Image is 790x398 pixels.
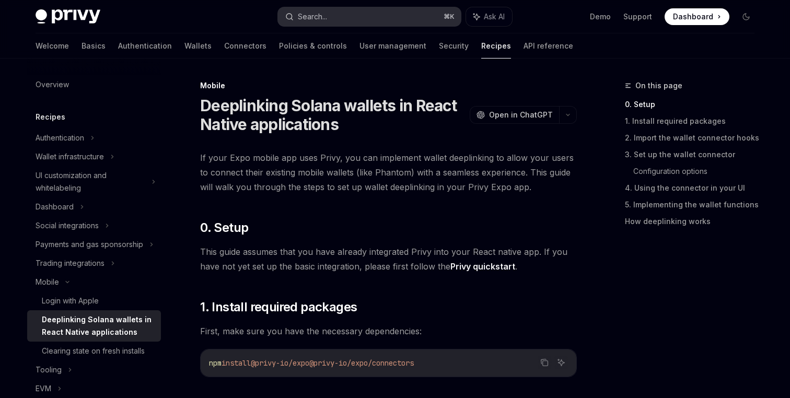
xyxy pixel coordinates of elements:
[36,276,59,288] div: Mobile
[36,257,104,270] div: Trading integrations
[625,180,763,196] a: 4. Using the connector in your UI
[444,13,455,21] span: ⌘ K
[470,106,559,124] button: Open in ChatGPT
[251,358,309,368] span: @privy-io/expo
[118,33,172,58] a: Authentication
[665,8,729,25] a: Dashboard
[309,358,414,368] span: @privy-io/expo/connectors
[36,78,69,91] div: Overview
[590,11,611,22] a: Demo
[36,33,69,58] a: Welcome
[489,110,553,120] span: Open in ChatGPT
[36,132,84,144] div: Authentication
[27,75,161,94] a: Overview
[184,33,212,58] a: Wallets
[635,79,682,92] span: On this page
[481,33,511,58] a: Recipes
[524,33,573,58] a: API reference
[209,358,222,368] span: npm
[27,342,161,360] a: Clearing state on fresh installs
[42,295,99,307] div: Login with Apple
[439,33,469,58] a: Security
[450,261,515,272] a: Privy quickstart
[673,11,713,22] span: Dashboard
[36,382,51,395] div: EVM
[200,244,577,274] span: This guide assumes that you have already integrated Privy into your React native app. If you have...
[554,356,568,369] button: Ask AI
[623,11,652,22] a: Support
[738,8,754,25] button: Toggle dark mode
[298,10,327,23] div: Search...
[538,356,551,369] button: Copy the contents from the code block
[200,324,577,338] span: First, make sure you have the necessary dependencies:
[359,33,426,58] a: User management
[484,11,505,22] span: Ask AI
[200,299,357,315] span: 1. Install required packages
[279,33,347,58] a: Policies & controls
[633,163,763,180] a: Configuration options
[27,291,161,310] a: Login with Apple
[42,313,155,338] div: Deeplinking Solana wallets in React Native applications
[36,9,100,24] img: dark logo
[36,219,99,232] div: Social integrations
[200,219,248,236] span: 0. Setup
[200,80,577,91] div: Mobile
[36,150,104,163] div: Wallet infrastructure
[625,113,763,130] a: 1. Install required packages
[36,364,62,376] div: Tooling
[278,7,461,26] button: Search...⌘K
[42,345,145,357] div: Clearing state on fresh installs
[625,146,763,163] a: 3. Set up the wallet connector
[27,310,161,342] a: Deeplinking Solana wallets in React Native applications
[222,358,251,368] span: install
[36,201,74,213] div: Dashboard
[625,130,763,146] a: 2. Import the wallet connector hooks
[36,238,143,251] div: Payments and gas sponsorship
[200,150,577,194] span: If your Expo mobile app uses Privy, you can implement wallet deeplinking to allow your users to c...
[36,169,145,194] div: UI customization and whitelabeling
[625,96,763,113] a: 0. Setup
[200,96,466,134] h1: Deeplinking Solana wallets in React Native applications
[625,196,763,213] a: 5. Implementing the wallet functions
[224,33,266,58] a: Connectors
[36,111,65,123] h5: Recipes
[82,33,106,58] a: Basics
[466,7,512,26] button: Ask AI
[625,213,763,230] a: How deeplinking works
